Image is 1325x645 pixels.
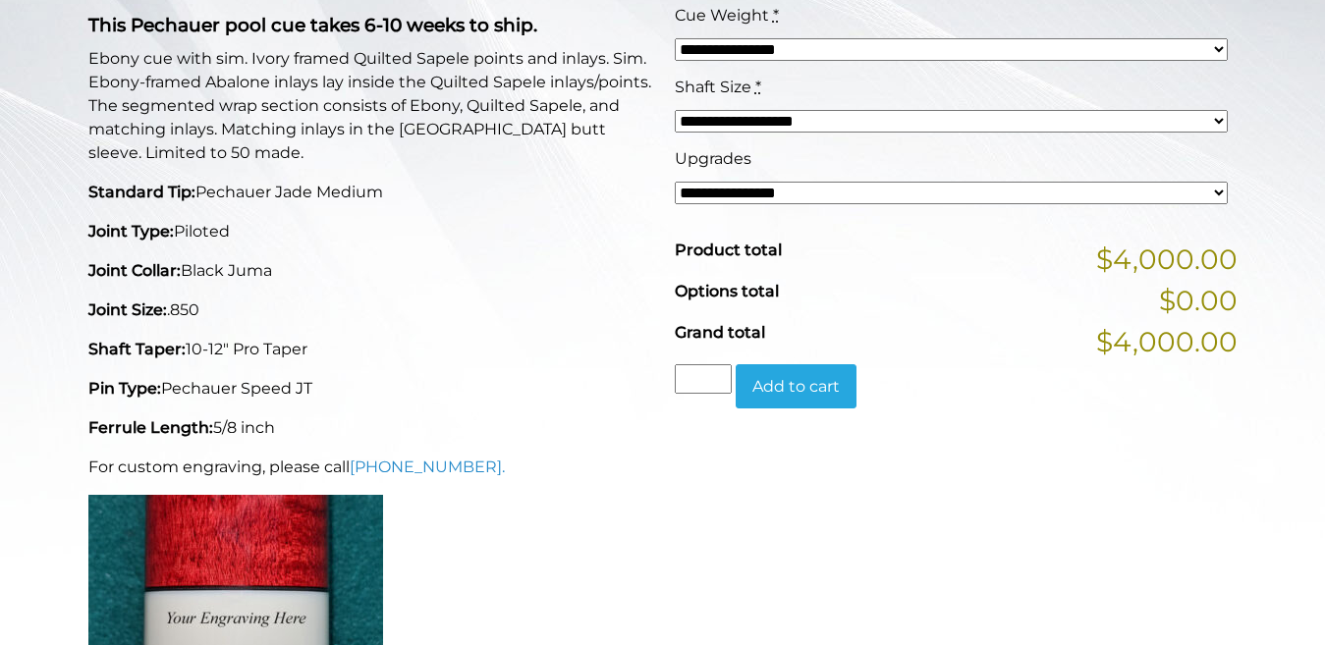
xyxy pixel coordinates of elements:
span: $0.00 [1159,280,1238,321]
p: 10-12" Pro Taper [88,338,651,361]
strong: Ferrule Length: [88,418,213,437]
p: Pechauer Speed JT [88,377,651,401]
p: Piloted [88,220,651,243]
strong: This Pechauer pool cue takes 6-10 weeks to ship. [88,14,537,36]
a: [PHONE_NUMBER]. [350,457,505,476]
button: Add to cart [736,364,856,409]
strong: Joint Type: [88,222,174,241]
abbr: required [755,78,761,96]
span: Shaft Size [675,78,751,96]
p: For custom engraving, please call [88,456,651,479]
span: $4,000.00 [1096,321,1238,362]
abbr: required [773,6,779,25]
strong: Pin Type: [88,379,161,398]
span: Product total [675,241,782,259]
span: Cue Weight [675,6,769,25]
span: Upgrades [675,149,751,168]
p: 5/8 inch [88,416,651,440]
strong: Shaft Taper: [88,340,186,358]
input: Product quantity [675,364,732,394]
span: Options total [675,282,779,300]
span: $4,000.00 [1096,239,1238,280]
p: Ebony cue with sim. Ivory framed Quilted Sapele points and inlays. Sim. Ebony-framed Abalone inla... [88,47,651,165]
p: Pechauer Jade Medium [88,181,651,204]
strong: Standard Tip: [88,183,195,201]
strong: Joint Collar: [88,261,181,280]
span: Grand total [675,323,765,342]
p: Black Juma [88,259,651,283]
strong: Joint Size: [88,300,167,319]
p: .850 [88,298,651,322]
